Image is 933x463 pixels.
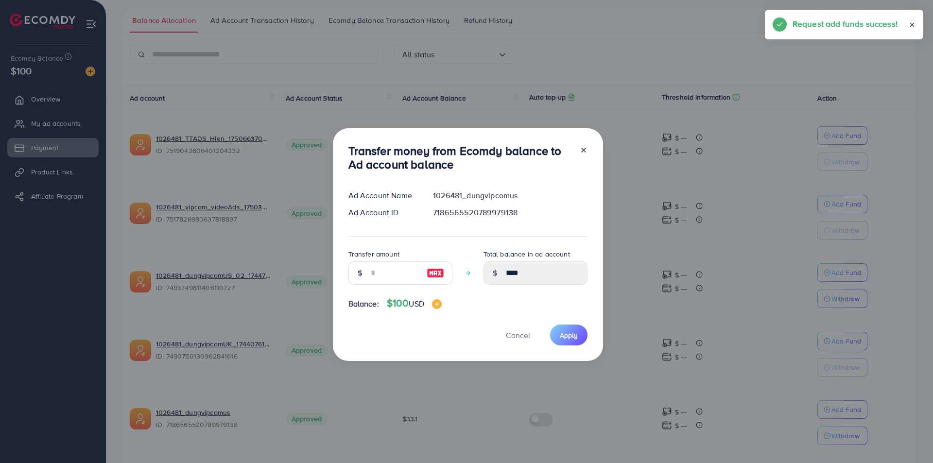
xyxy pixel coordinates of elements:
[432,299,442,309] img: image
[494,325,542,345] button: Cancel
[409,298,424,309] span: USD
[425,190,595,201] div: 1026481_dungvipcomus
[387,297,442,309] h4: $100
[484,249,570,259] label: Total balance in ad account
[793,17,898,30] h5: Request add funds success!
[425,207,595,218] div: 7186565520789979138
[560,330,578,340] span: Apply
[348,144,572,172] h3: Transfer money from Ecomdy balance to Ad account balance
[892,419,926,456] iframe: Chat
[506,330,530,341] span: Cancel
[550,325,587,345] button: Apply
[348,249,399,259] label: Transfer amount
[341,190,426,201] div: Ad Account Name
[427,267,444,279] img: image
[341,207,426,218] div: Ad Account ID
[348,298,379,309] span: Balance:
